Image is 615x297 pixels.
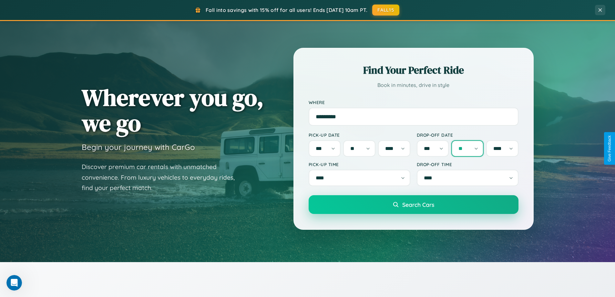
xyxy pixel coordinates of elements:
button: Search Cars [309,195,518,214]
h2: Find Your Perfect Ride [309,63,518,77]
label: Pick-up Date [309,132,410,138]
div: Give Feedback [607,135,612,162]
label: Pick-up Time [309,162,410,167]
label: Drop-off Time [417,162,518,167]
p: Book in minutes, drive in style [309,80,518,90]
span: Fall into savings with 15% off for all users! Ends [DATE] 10am PT. [206,7,367,13]
h1: Wherever you go, we go [82,85,264,136]
label: Where [309,100,518,105]
iframe: Intercom live chat [6,275,22,291]
button: FALL15 [372,5,399,16]
label: Drop-off Date [417,132,518,138]
p: Discover premium car rentals with unmatched convenience. From luxury vehicles to everyday rides, ... [82,162,243,193]
span: Search Cars [402,201,434,208]
h3: Begin your journey with CarGo [82,142,195,152]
